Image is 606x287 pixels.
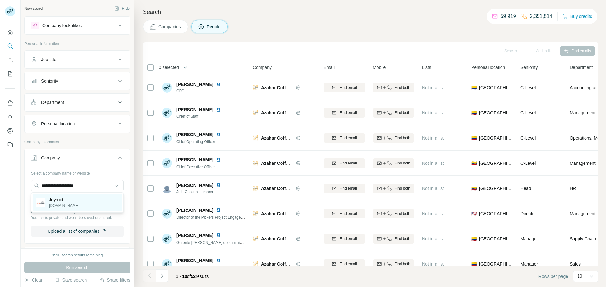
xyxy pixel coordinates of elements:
[253,261,258,267] img: Logo of Azahar Coffee Company
[395,261,410,267] span: Find both
[395,110,410,116] span: Find both
[577,273,582,279] p: 10
[520,211,536,216] span: Director
[52,252,103,258] div: 9990 search results remaining
[261,211,312,216] span: Azahar Coffee Company
[520,85,536,90] span: C-Level
[31,168,124,176] div: Select a company name or website
[110,4,134,13] button: Hide
[176,189,223,195] span: Jefe Gestion Humana
[422,161,444,166] span: Not in a list
[55,277,87,283] button: Save search
[5,111,15,123] button: Use Surfe API
[162,183,172,193] img: Avatar
[570,261,581,267] span: Sales
[253,135,258,141] img: Logo of Azahar Coffee Company
[207,24,221,30] span: People
[520,261,538,267] span: Manager
[216,183,221,188] img: LinkedIn logo
[216,157,221,162] img: LinkedIn logo
[530,13,552,20] p: 2,351,814
[176,157,213,163] span: [PERSON_NAME]
[570,160,596,166] span: Management
[471,84,477,91] span: 🇨🇴
[261,85,312,90] span: Azahar Coffee Company
[339,186,357,191] span: Find email
[570,110,596,116] span: Management
[422,135,444,141] span: Not in a list
[520,236,538,241] span: Manager
[176,266,233,270] span: Administradora de punto de venta
[24,41,130,47] p: Personal information
[422,261,444,267] span: Not in a list
[520,135,536,141] span: C-Level
[156,269,168,282] button: Navigate to next page
[176,257,213,264] span: [PERSON_NAME]
[570,64,593,71] span: Department
[422,64,431,71] span: Lists
[162,209,172,219] img: Avatar
[216,233,221,238] img: LinkedIn logo
[253,85,258,90] img: Logo of Azahar Coffee Company
[373,64,386,71] span: Mobile
[471,210,477,217] span: 🇺🇸
[471,261,477,267] span: 🇨🇴
[42,22,82,29] div: Company lookalikes
[395,85,410,90] span: Find both
[324,133,365,143] button: Find email
[563,12,592,21] button: Buy credits
[570,210,596,217] span: Management
[471,135,477,141] span: 🇨🇴
[520,110,536,115] span: C-Level
[216,107,221,112] img: LinkedIn logo
[31,215,124,221] p: Your list is private and won't be saved or shared.
[216,258,221,263] img: LinkedIn logo
[479,236,513,242] span: [GEOGRAPHIC_DATA]
[176,113,223,119] span: Chief of Staff
[253,64,272,71] span: Company
[253,161,258,166] img: Logo of Azahar Coffee Company
[395,160,410,166] span: Find both
[158,24,181,30] span: Companies
[176,215,269,220] span: Director of the Pickers Project Engagement &Execution
[176,131,213,138] span: [PERSON_NAME]
[261,236,312,241] span: Azahar Coffee Company
[41,78,58,84] div: Seniority
[570,185,576,192] span: HR
[176,207,213,213] span: [PERSON_NAME]
[253,211,258,216] img: Logo of Azahar Coffee Company
[41,56,56,63] div: Job title
[422,236,444,241] span: Not in a list
[253,186,258,191] img: Logo of Azahar Coffee Company
[216,82,221,87] img: LinkedIn logo
[176,232,213,238] span: [PERSON_NAME]
[339,85,357,90] span: Find email
[41,99,64,106] div: Department
[216,208,221,213] img: LinkedIn logo
[324,234,365,244] button: Find email
[324,259,365,269] button: Find email
[162,259,172,269] img: Avatar
[49,203,79,209] p: [DOMAIN_NAME]
[471,160,477,166] span: 🇨🇴
[422,186,444,191] span: Not in a list
[176,88,223,94] span: CFO
[373,83,414,92] button: Find both
[479,160,513,166] span: [GEOGRAPHIC_DATA]
[99,277,130,283] button: Share filters
[422,211,444,216] span: Not in a list
[479,185,513,192] span: [GEOGRAPHIC_DATA]
[176,274,187,279] span: 1 - 10
[143,8,598,16] h4: Search
[176,106,213,113] span: [PERSON_NAME]
[479,84,513,91] span: [GEOGRAPHIC_DATA]
[538,273,568,279] span: Rows per page
[373,259,414,269] button: Find both
[253,110,258,115] img: Logo of Azahar Coffee Company
[373,108,414,118] button: Find both
[339,236,357,242] span: Find email
[162,108,172,118] img: Avatar
[373,234,414,244] button: Find both
[162,234,172,244] img: Avatar
[471,110,477,116] span: 🇨🇴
